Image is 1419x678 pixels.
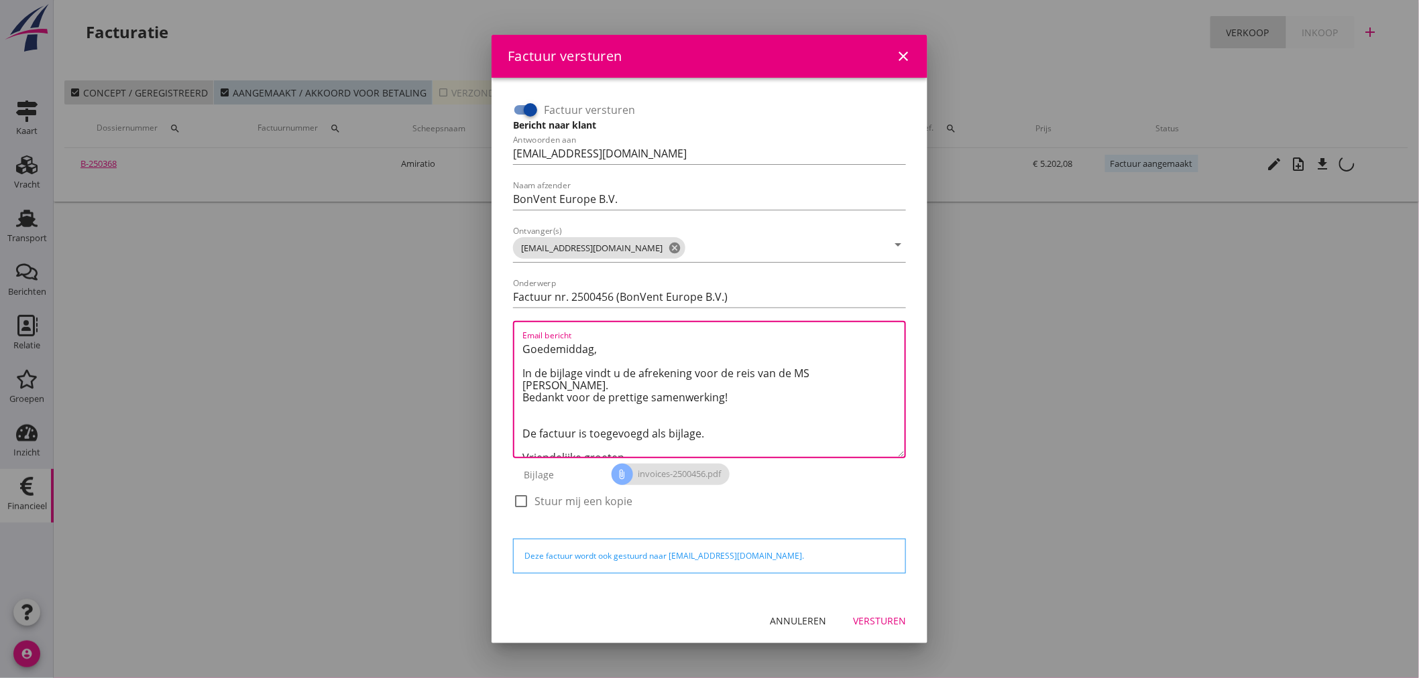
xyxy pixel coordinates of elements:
div: Versturen [853,614,906,628]
label: Factuur versturen [544,103,635,117]
button: Annuleren [759,608,837,632]
span: [EMAIL_ADDRESS][DOMAIN_NAME] [513,237,685,259]
i: cancel [668,241,681,255]
div: Deze factuur wordt ook gestuurd naar [EMAIL_ADDRESS][DOMAIN_NAME]. [524,550,895,562]
span: invoices-2500456.pdf [612,464,730,485]
input: Antwoorden aan [513,143,906,164]
input: Ontvanger(s) [688,237,887,259]
i: attach_file [612,464,633,485]
button: Versturen [842,608,917,632]
div: Bijlage [513,458,612,490]
h3: Bericht naar klant [513,118,906,132]
textarea: Email bericht [522,338,905,457]
label: Stuur mij een kopie [534,494,632,508]
i: arrow_drop_down [890,236,906,253]
input: Onderwerp [513,286,906,308]
i: close [895,48,911,64]
input: Naam afzender [513,188,906,210]
div: Annuleren [770,614,826,628]
div: Factuur versturen [508,46,622,66]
